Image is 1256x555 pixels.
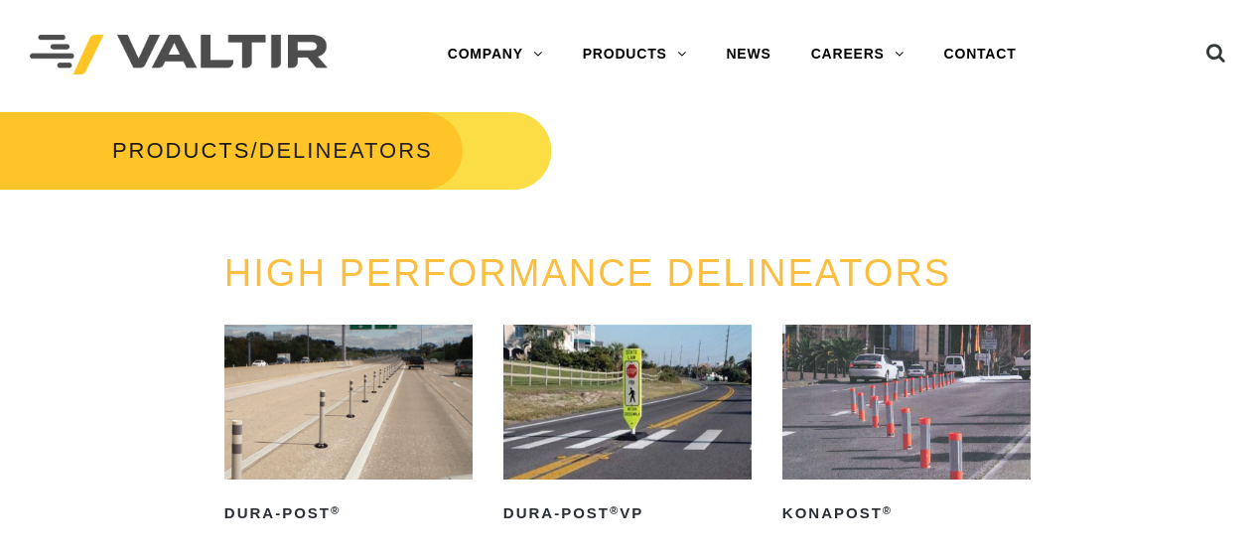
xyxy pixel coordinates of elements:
a: COMPANY [428,35,563,74]
sup: ® [331,504,341,516]
a: HIGH PERFORMANCE DELINEATORS [224,252,951,294]
sup: ® [610,504,620,516]
h2: KonaPost [782,497,1031,529]
a: KonaPost® [782,325,1031,529]
a: NEWS [706,35,790,74]
span: DELINEATORS [259,138,433,163]
a: CONTACT [924,35,1037,74]
h2: Dura-Post VP [503,497,752,529]
a: CAREERS [791,35,924,74]
a: Dura-Post®VP [503,325,752,529]
a: PRODUCTS [563,35,707,74]
a: Dura-Post® [224,325,473,529]
a: PRODUCTS [112,138,250,163]
img: Valtir [30,35,328,75]
sup: ® [883,504,893,516]
h2: Dura-Post [224,497,473,529]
